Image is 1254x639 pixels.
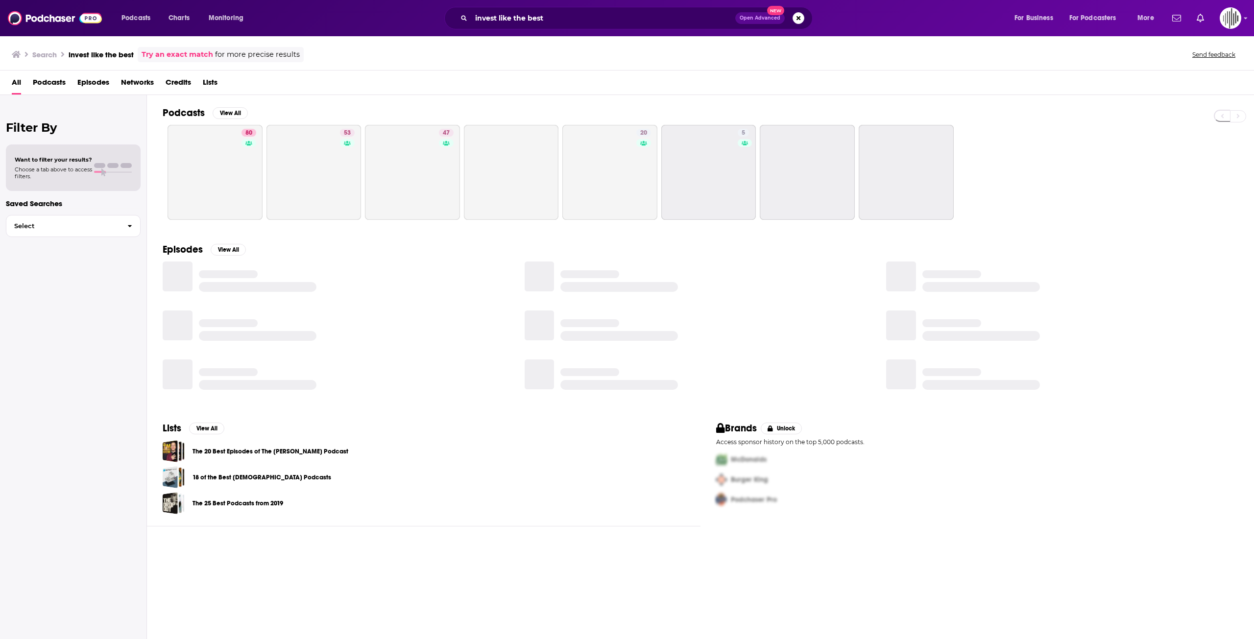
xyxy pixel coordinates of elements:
[731,475,768,484] span: Burger King
[1189,50,1238,59] button: Send feedback
[562,125,657,220] a: 20
[1193,10,1208,26] a: Show notifications dropdown
[443,128,450,138] span: 47
[716,438,1238,446] p: Access sponsor history on the top 5,000 podcasts.
[731,496,777,504] span: Podchaser Pro
[365,125,460,220] a: 47
[640,128,647,138] span: 20
[213,107,248,119] button: View All
[454,7,822,29] div: Search podcasts, credits, & more...
[1220,7,1241,29] button: Show profile menu
[344,128,351,138] span: 53
[189,423,224,434] button: View All
[1168,10,1185,26] a: Show notifications dropdown
[731,455,767,464] span: McDonalds
[6,120,141,135] h2: Filter By
[69,50,134,59] h3: invest like the best
[767,6,785,15] span: New
[712,490,731,510] img: Third Pro Logo
[636,129,651,137] a: 20
[6,199,141,208] p: Saved Searches
[209,11,243,25] span: Monitoring
[193,472,331,483] a: 18 of the Best [DEMOGRAPHIC_DATA] Podcasts
[169,11,190,25] span: Charts
[163,466,185,488] a: 18 of the Best Christian Podcasts
[471,10,735,26] input: Search podcasts, credits, & more...
[742,128,745,138] span: 5
[712,470,731,490] img: Second Pro Logo
[735,12,785,24] button: Open AdvancedNew
[661,125,756,220] a: 5
[1131,10,1166,26] button: open menu
[163,243,246,256] a: EpisodesView All
[740,16,780,21] span: Open Advanced
[245,128,252,138] span: 80
[6,223,120,229] span: Select
[8,9,102,27] img: Podchaser - Follow, Share and Rate Podcasts
[1069,11,1116,25] span: For Podcasters
[163,492,185,514] a: The 25 Best Podcasts from 2019
[168,125,263,220] a: 80
[163,422,224,434] a: ListsView All
[142,49,213,60] a: Try an exact match
[163,440,185,462] a: The 20 Best Episodes of The Tim Ferriss Podcast
[1220,7,1241,29] span: Logged in as gpg2
[163,243,203,256] h2: Episodes
[266,125,362,220] a: 53
[1008,10,1065,26] button: open menu
[6,215,141,237] button: Select
[202,10,256,26] button: open menu
[211,244,246,256] button: View All
[115,10,163,26] button: open menu
[12,74,21,95] a: All
[439,129,454,137] a: 47
[1063,10,1131,26] button: open menu
[121,11,150,25] span: Podcasts
[761,423,802,434] button: Unlock
[738,129,749,137] a: 5
[203,74,217,95] a: Lists
[193,498,283,509] a: The 25 Best Podcasts from 2019
[1220,7,1241,29] img: User Profile
[1014,11,1053,25] span: For Business
[215,49,300,60] span: for more precise results
[340,129,355,137] a: 53
[121,74,154,95] a: Networks
[15,156,92,163] span: Want to filter your results?
[241,129,256,137] a: 80
[193,446,348,457] a: The 20 Best Episodes of The [PERSON_NAME] Podcast
[1137,11,1154,25] span: More
[33,74,66,95] a: Podcasts
[77,74,109,95] a: Episodes
[716,422,757,434] h2: Brands
[712,450,731,470] img: First Pro Logo
[15,166,92,180] span: Choose a tab above to access filters.
[163,422,181,434] h2: Lists
[163,107,248,119] a: PodcastsView All
[163,107,205,119] h2: Podcasts
[32,50,57,59] h3: Search
[166,74,191,95] a: Credits
[162,10,195,26] a: Charts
